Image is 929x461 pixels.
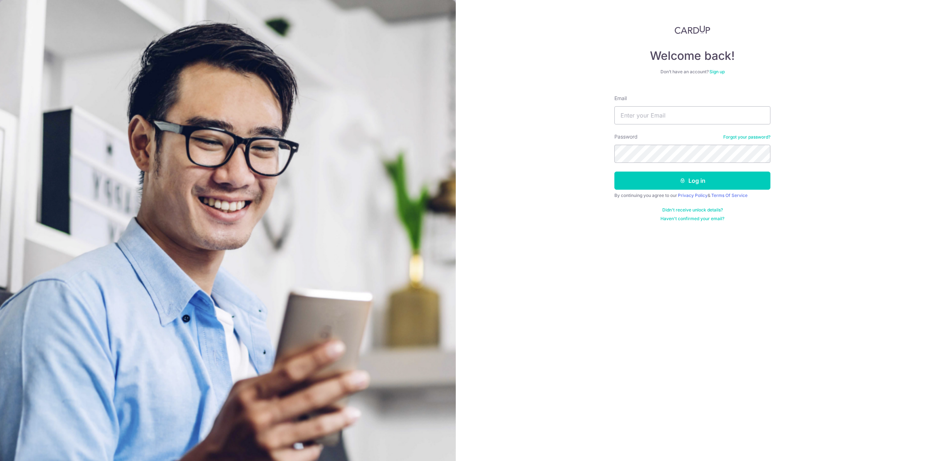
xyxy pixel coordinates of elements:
[723,134,770,140] a: Forgot your password?
[614,69,770,75] div: Don’t have an account?
[614,193,770,198] div: By continuing you agree to our &
[614,106,770,124] input: Enter your Email
[614,133,638,140] label: Password
[662,207,723,213] a: Didn't receive unlock details?
[614,95,627,102] label: Email
[675,25,710,34] img: CardUp Logo
[711,193,748,198] a: Terms Of Service
[709,69,725,74] a: Sign up
[660,216,724,222] a: Haven't confirmed your email?
[614,49,770,63] h4: Welcome back!
[678,193,708,198] a: Privacy Policy
[614,172,770,190] button: Log in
